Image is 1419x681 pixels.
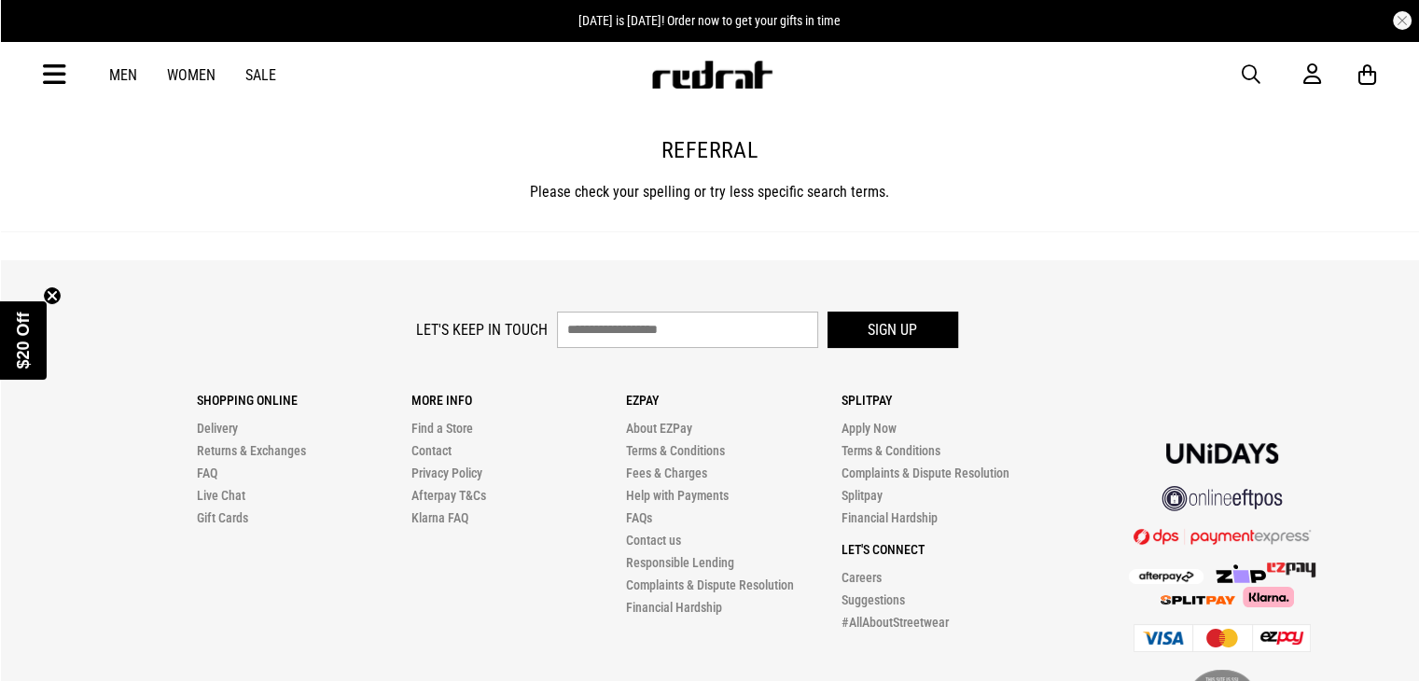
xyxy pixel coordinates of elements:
[626,443,725,458] a: Terms & Conditions
[1129,569,1203,584] img: Afterpay
[626,393,841,408] p: Ezpay
[841,542,1055,557] p: Let's Connect
[828,312,958,348] button: Sign up
[411,488,486,503] a: Afterpay T&Cs
[626,421,692,436] a: About EZPay
[1134,528,1311,545] img: DPS
[626,466,707,480] a: Fees & Charges
[197,466,217,480] a: FAQ
[197,443,306,458] a: Returns & Exchanges
[1162,486,1283,511] img: online eftpos
[416,321,548,339] label: Let's keep in touch
[841,488,882,503] a: Splitpay
[1267,563,1315,577] img: Splitpay
[841,615,948,630] a: #AllAboutStreetwear
[44,181,1376,203] h4: Please check your spelling or try less specific search terms.
[626,510,652,525] a: FAQs
[197,510,248,525] a: Gift Cards
[841,466,1009,480] a: Complaints & Dispute Resolution
[650,61,773,89] img: Redrat logo
[411,510,468,525] a: Klarna FAQ
[197,393,411,408] p: Shopping Online
[626,600,722,615] a: Financial Hardship
[411,443,452,458] a: Contact
[411,421,473,436] a: Find a Store
[411,393,626,408] p: More Info
[626,533,681,548] a: Contact us
[578,13,841,28] span: [DATE] is [DATE]! Order now to get your gifts in time
[1215,564,1267,583] img: Zip
[44,136,1376,166] h1: referral
[197,488,245,503] a: Live Chat
[841,510,937,525] a: Financial Hardship
[841,421,896,436] a: Apply Now
[14,312,33,368] span: $20 Off
[1235,587,1294,607] img: Klarna
[245,66,276,84] a: Sale
[167,66,216,84] a: Women
[1166,443,1278,464] img: Unidays
[109,66,137,84] a: Men
[411,466,482,480] a: Privacy Policy
[626,488,729,503] a: Help with Payments
[841,570,881,585] a: Careers
[1161,595,1235,605] img: Splitpay
[1134,624,1311,652] img: Cards
[626,577,794,592] a: Complaints & Dispute Resolution
[841,592,904,607] a: Suggestions
[197,421,238,436] a: Delivery
[626,555,734,570] a: Responsible Lending
[841,393,1055,408] p: Splitpay
[43,286,62,305] button: Close teaser
[841,443,939,458] a: Terms & Conditions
